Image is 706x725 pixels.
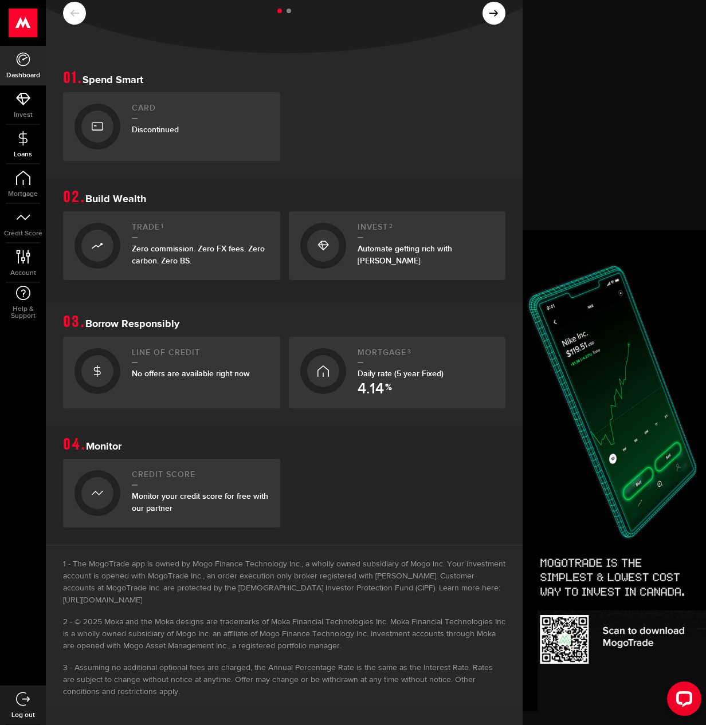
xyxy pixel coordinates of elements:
[132,470,269,486] h2: Credit Score
[358,369,444,379] span: Daily rate (5 year Fixed)
[289,337,506,409] a: Mortgage3Daily rate (5 year Fixed) 4.14 %
[289,211,506,280] a: Invest2Automate getting rich with [PERSON_NAME]
[63,662,505,698] li: Assuming no additional optional fees are charged, the Annual Percentage Rate is the same as the I...
[132,244,265,266] span: Zero commission. Zero FX fees. Zero carbon. Zero BS.
[63,558,505,606] li: The MogoTrade app is owned by Mogo Finance Technology Inc., a wholly owned subsidiary of Mogo Inc...
[389,223,393,230] sup: 2
[132,125,179,135] span: Discontinued
[132,223,269,238] h2: Trade
[407,348,411,355] sup: 3
[385,383,392,397] span: %
[132,491,268,513] span: Monitor your credit score for free with our partner
[63,70,505,86] h1: Spend Smart
[523,230,706,725] img: Side-banner-trade-up-1126-380x1026
[63,314,505,330] h1: Borrow Responsibly
[358,348,495,364] h2: Mortgage
[132,369,250,379] span: No offers are available right now
[658,677,706,725] iframe: LiveChat chat widget
[358,382,384,397] span: 4.14
[132,104,269,119] h2: Card
[63,337,280,409] a: Line of creditNo offers are available right now
[63,437,505,453] h1: Monitor
[132,348,269,364] h2: Line of credit
[63,211,280,280] a: Trade1Zero commission. Zero FX fees. Zero carbon. Zero BS.
[358,223,495,238] h2: Invest
[358,244,452,266] span: Automate getting rich with [PERSON_NAME]
[63,190,505,206] h1: Build Wealth
[63,92,280,161] a: CardDiscontinued
[63,459,280,527] a: Credit ScoreMonitor your credit score for free with our partner
[161,223,164,230] sup: 1
[63,616,505,652] li: © 2025 Moka and the Moka designs are trademarks of Moka Financial Technologies Inc. Moka Financia...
